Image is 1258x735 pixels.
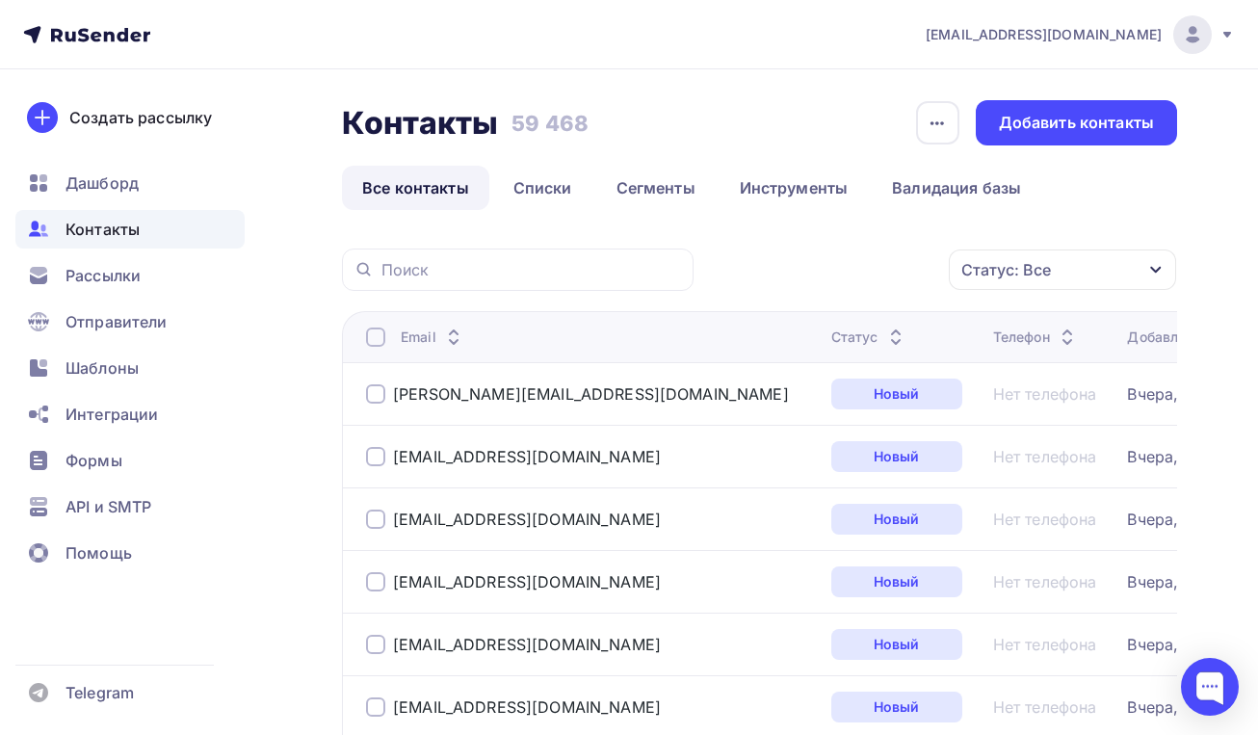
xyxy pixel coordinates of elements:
a: Новый [831,629,962,660]
span: Telegram [66,681,134,704]
a: Отправители [15,302,245,341]
a: Вчера, 16:27 [1127,447,1223,466]
a: Дашборд [15,164,245,202]
a: Сегменты [596,166,716,210]
a: Инструменты [720,166,869,210]
a: Нет телефона [993,697,1097,717]
a: [EMAIL_ADDRESS][DOMAIN_NAME] [393,635,661,654]
div: Создать рассылку [69,106,212,129]
a: Валидация базы [872,166,1041,210]
h2: Контакты [342,104,498,143]
a: Рассылки [15,256,245,295]
a: [EMAIL_ADDRESS][DOMAIN_NAME] [926,15,1235,54]
span: Рассылки [66,264,141,287]
div: Добавлен [1127,328,1222,347]
a: [PERSON_NAME][EMAIL_ADDRESS][DOMAIN_NAME] [393,384,789,404]
h3: 59 468 [511,110,589,137]
a: Новый [831,692,962,722]
a: Вчера, 16:27 [1127,635,1223,654]
a: Вчера, 16:27 [1127,572,1223,591]
span: Интеграции [66,403,158,426]
a: Вчера, 16:27 [1127,697,1223,717]
a: [EMAIL_ADDRESS][DOMAIN_NAME] [393,510,661,529]
span: Отправители [66,310,168,333]
div: Добавить контакты [999,112,1154,134]
span: Помощь [66,541,132,564]
span: Контакты [66,218,140,241]
a: [EMAIL_ADDRESS][DOMAIN_NAME] [393,447,661,466]
a: Нет телефона [993,635,1097,654]
span: API и SMTP [66,495,151,518]
div: Статус: Все [961,258,1051,281]
a: Списки [493,166,592,210]
span: Дашборд [66,171,139,195]
a: Нет телефона [993,572,1097,591]
a: Новый [831,504,962,535]
a: Шаблоны [15,349,245,387]
a: Новый [831,441,962,472]
a: Нет телефона [993,447,1097,466]
button: Статус: Все [948,249,1177,291]
a: Вчера, 16:27 [1127,510,1223,529]
div: Статус [831,328,907,347]
a: Вчера, 16:27 [1127,384,1223,404]
span: Формы [66,449,122,472]
div: Телефон [993,328,1079,347]
a: Все контакты [342,166,489,210]
a: Формы [15,441,245,480]
a: Нет телефона [993,510,1097,529]
a: [EMAIL_ADDRESS][DOMAIN_NAME] [393,572,661,591]
span: [EMAIL_ADDRESS][DOMAIN_NAME] [926,25,1162,44]
a: [EMAIL_ADDRESS][DOMAIN_NAME] [393,697,661,717]
input: Поиск [381,259,682,280]
a: Новый [831,379,962,409]
a: Нет телефона [993,384,1097,404]
div: Email [401,328,465,347]
a: Контакты [15,210,245,249]
a: Новый [831,566,962,597]
span: Шаблоны [66,356,139,380]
